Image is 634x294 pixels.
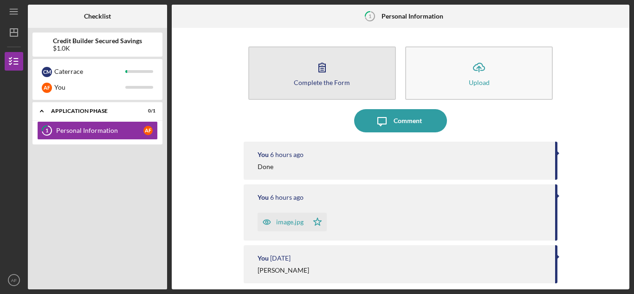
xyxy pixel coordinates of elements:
time: 2025-08-25 15:17 [270,194,304,201]
div: You [258,151,269,158]
button: image.jpg [258,213,327,231]
b: Checklist [84,13,111,20]
div: Upload [469,79,490,86]
div: C M [42,67,52,77]
tspan: 1 [45,128,48,134]
div: You [258,255,269,262]
time: 2025-08-15 17:10 [270,255,291,262]
div: A F [143,126,153,135]
div: A F [42,83,52,93]
div: Personal Information [56,127,143,134]
div: 0 / 1 [139,108,155,114]
button: AF [5,271,23,289]
b: Credit Builder Secured Savings [53,37,142,45]
a: 1Personal InformationAF [37,121,158,140]
tspan: 1 [369,13,371,19]
div: image.jpg [276,218,304,226]
button: Upload [405,46,553,100]
text: AF [11,278,17,283]
b: Personal Information [382,13,443,20]
div: You [258,194,269,201]
time: 2025-08-25 15:17 [270,151,304,158]
div: Comment [394,109,422,132]
div: $1.0K [53,45,142,52]
div: Caterrace [54,64,125,79]
div: [PERSON_NAME] [258,267,309,274]
button: Comment [354,109,447,132]
div: You [54,79,125,95]
div: Application Phase [51,108,132,114]
button: Complete the Form [248,46,396,100]
div: Done [258,163,273,170]
div: Complete the Form [294,79,350,86]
